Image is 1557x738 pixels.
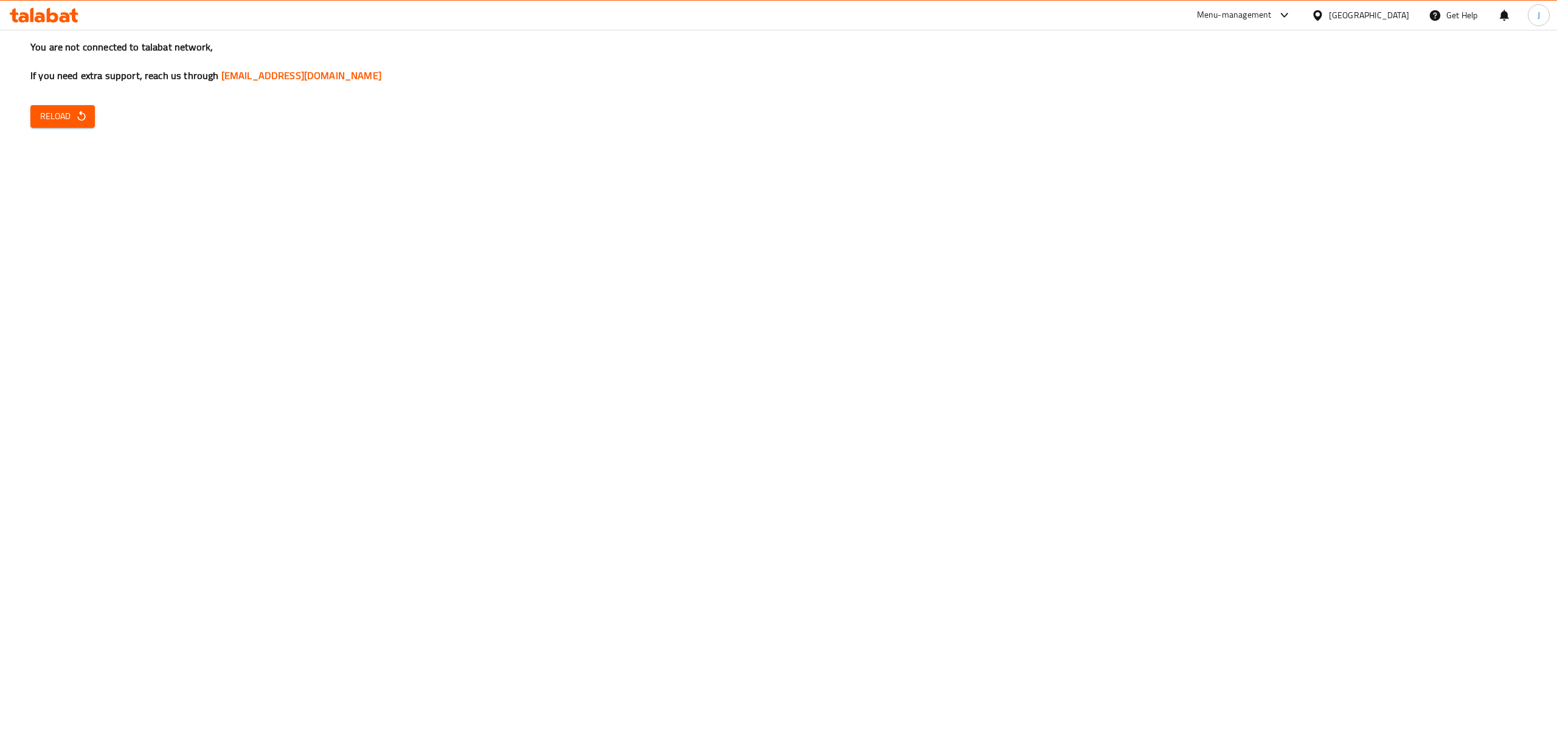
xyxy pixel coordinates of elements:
[1197,8,1272,22] div: Menu-management
[30,105,95,128] button: Reload
[221,66,381,84] a: [EMAIL_ADDRESS][DOMAIN_NAME]
[40,109,85,124] span: Reload
[1329,9,1409,22] div: [GEOGRAPHIC_DATA]
[1538,9,1540,22] span: J
[30,40,1527,83] h3: You are not connected to talabat network, If you need extra support, reach us through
